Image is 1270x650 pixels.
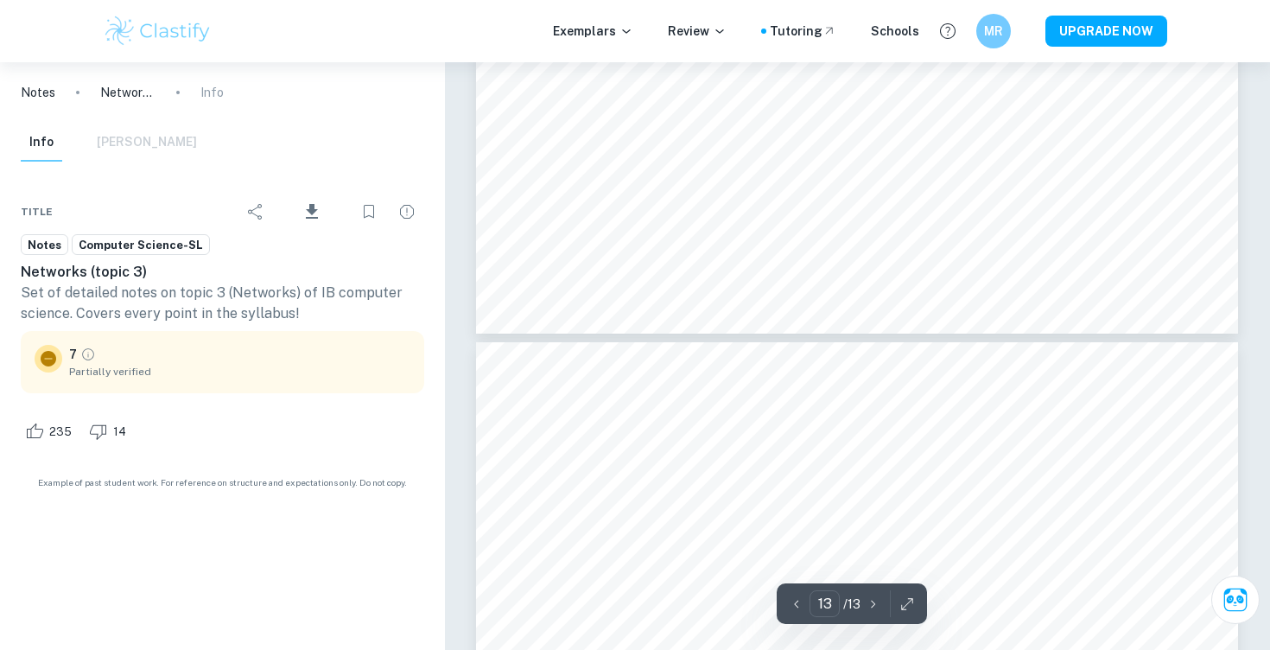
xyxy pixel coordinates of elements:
[200,83,224,102] p: Info
[40,424,81,441] span: 235
[770,22,836,41] a: Tutoring
[21,262,424,283] h6: Networks (topic 3)
[103,14,213,48] img: Clastify logo
[984,22,1004,41] h6: MR
[976,14,1011,48] button: MR
[73,237,209,254] span: Computer Science-SL
[21,204,53,220] span: Title
[238,194,273,229] div: Share
[100,83,156,102] p: Networks (topic 3)
[390,194,424,229] div: Report issue
[22,237,67,254] span: Notes
[843,595,860,614] p: / 13
[1045,16,1167,47] button: UPGRADE NOW
[553,22,633,41] p: Exemplars
[276,189,348,234] div: Download
[668,22,727,41] p: Review
[871,22,919,41] a: Schools
[104,424,136,441] span: 14
[933,16,962,46] button: Help and Feedback
[21,234,68,256] a: Notes
[21,124,62,162] button: Info
[69,345,77,364] p: 7
[21,83,55,102] a: Notes
[21,283,424,324] p: Set of detailed notes on topic 3 (Networks) of IB computer science. Covers every point in the syl...
[21,476,424,489] span: Example of past student work. For reference on structure and expectations only. Do not copy.
[21,417,81,445] div: Like
[72,234,210,256] a: Computer Science-SL
[80,347,96,362] a: Grade partially verified
[69,364,410,379] span: Partially verified
[85,417,136,445] div: Dislike
[352,194,386,229] div: Bookmark
[1211,576,1260,624] button: Ask Clai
